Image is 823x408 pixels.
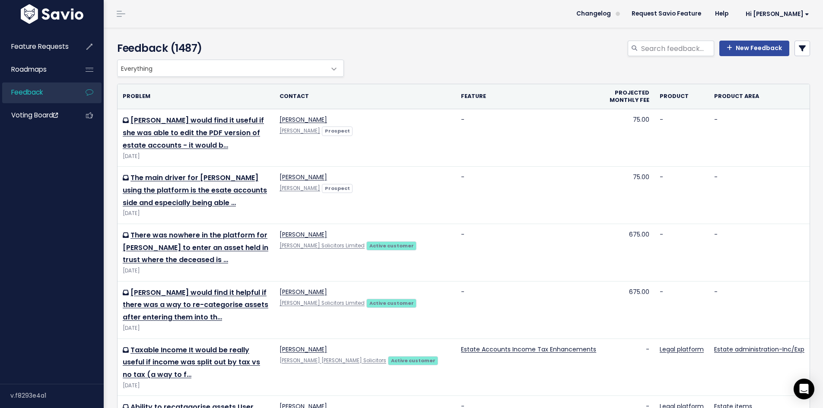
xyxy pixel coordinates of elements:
[456,281,601,338] td: -
[322,126,353,135] a: Prospect
[369,242,414,249] strong: Active customer
[366,298,416,307] a: Active customer
[709,167,810,224] td: -
[274,84,456,109] th: Contact
[2,37,72,57] a: Feature Requests
[456,224,601,281] td: -
[714,345,804,354] a: Estate administration-Inc/Exp
[123,173,267,208] a: The main driver for [PERSON_NAME] using the platform is the esate accounts side and especially be...
[709,84,810,109] th: Product Area
[280,300,365,307] a: [PERSON_NAME] Solicitors Limited
[280,185,320,192] a: [PERSON_NAME]
[655,109,709,167] td: -
[280,288,327,296] a: [PERSON_NAME]
[2,105,72,125] a: Voting Board
[280,115,327,124] a: [PERSON_NAME]
[11,42,69,51] span: Feature Requests
[366,241,416,250] a: Active customer
[576,11,611,17] span: Changelog
[123,230,268,265] a: There was nowhere in the platform for [PERSON_NAME] to enter an asset held in trust where the dec...
[11,88,43,97] span: Feedback
[601,224,655,281] td: 675.00
[709,281,810,338] td: -
[708,7,735,20] a: Help
[123,381,269,390] div: [DATE]
[456,84,601,109] th: Feature
[456,167,601,224] td: -
[601,167,655,224] td: 75.00
[117,41,340,56] h4: Feedback (1487)
[388,356,438,364] a: Active customer
[655,84,709,109] th: Product
[601,109,655,167] td: 75.00
[655,281,709,338] td: -
[735,7,816,21] a: Hi [PERSON_NAME]
[280,173,327,181] a: [PERSON_NAME]
[2,82,72,102] a: Feedback
[325,127,350,134] strong: Prospect
[11,111,58,120] span: Voting Board
[117,60,344,77] span: Everything
[794,379,814,399] div: Open Intercom Messenger
[10,384,104,407] div: v.f8293e4a1
[123,324,269,333] div: [DATE]
[2,60,72,79] a: Roadmaps
[118,60,326,76] span: Everything
[601,281,655,338] td: 675.00
[719,41,789,56] a: New Feedback
[709,224,810,281] td: -
[123,288,268,323] a: [PERSON_NAME] would find it helpful if there was a way to re-categorise assets after entering the...
[280,230,327,239] a: [PERSON_NAME]
[746,11,809,17] span: Hi [PERSON_NAME]
[123,209,269,218] div: [DATE]
[280,127,320,134] a: [PERSON_NAME]
[118,84,274,109] th: Problem
[123,345,260,380] a: Taxable Income It would be really useful if income was split out by tax vs no tax (a way to f…
[461,345,596,354] a: Estate Accounts Income Tax Enhancements
[660,345,704,354] a: Legal platform
[369,300,414,307] strong: Active customer
[456,109,601,167] td: -
[19,4,86,24] img: logo-white.9d6f32f41409.svg
[391,357,435,364] strong: Active customer
[280,345,327,354] a: [PERSON_NAME]
[601,84,655,109] th: Projected monthly fee
[123,115,264,150] a: [PERSON_NAME] would find it useful if she was able to edit the PDF version of estate accounts - i...
[655,224,709,281] td: -
[11,65,47,74] span: Roadmaps
[123,266,269,275] div: [DATE]
[640,41,714,56] input: Search feedback...
[625,7,708,20] a: Request Savio Feature
[322,183,353,192] a: Prospect
[709,109,810,167] td: -
[280,242,365,249] a: [PERSON_NAME] Solicitors Limited
[601,338,655,396] td: -
[123,152,269,161] div: [DATE]
[655,167,709,224] td: -
[325,185,350,192] strong: Prospect
[280,357,386,364] a: [PERSON_NAME] [PERSON_NAME] Solicitors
